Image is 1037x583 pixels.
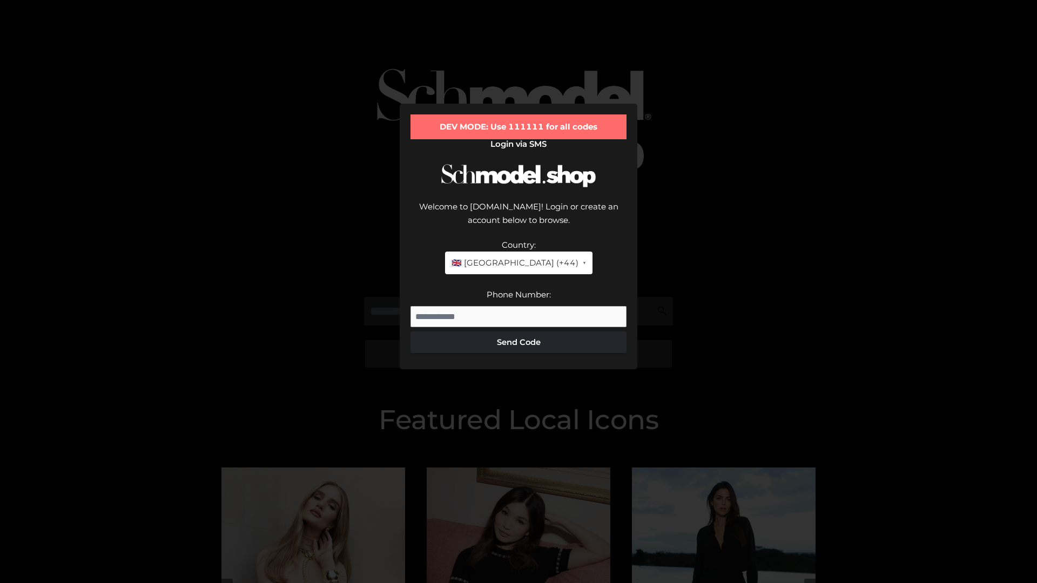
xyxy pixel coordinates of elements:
div: Welcome to [DOMAIN_NAME]! Login or create an account below to browse. [410,200,627,238]
h2: Login via SMS [410,139,627,149]
button: Send Code [410,331,627,353]
label: Country: [502,240,536,250]
span: 🇬🇧 [GEOGRAPHIC_DATA] (+44) [452,256,578,270]
div: DEV MODE: Use 111111 for all codes [410,114,627,139]
img: Schmodel Logo [437,154,600,197]
label: Phone Number: [487,289,551,300]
